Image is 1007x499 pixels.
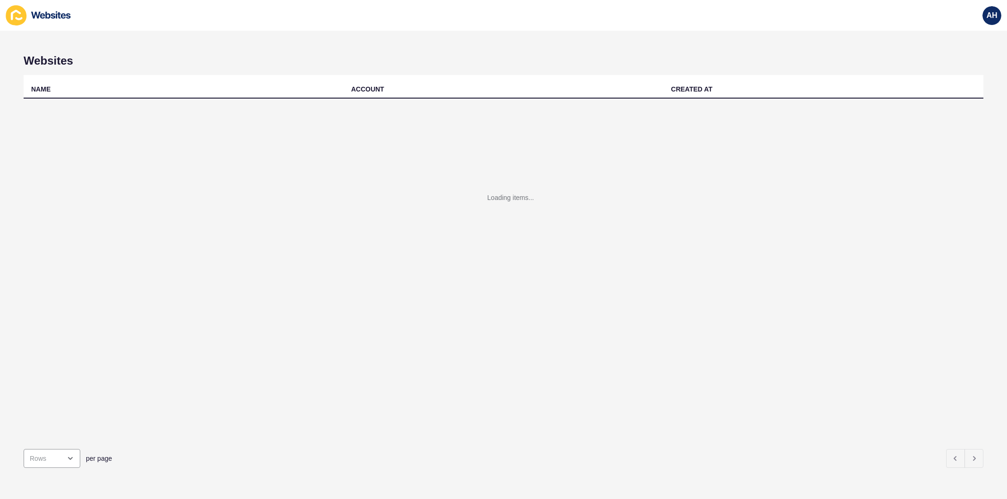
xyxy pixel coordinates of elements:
[24,54,983,67] h1: Websites
[671,84,712,94] div: CREATED AT
[24,449,80,468] div: open menu
[351,84,384,94] div: ACCOUNT
[986,11,997,20] span: AH
[31,84,51,94] div: NAME
[487,193,534,202] div: Loading items...
[86,454,112,463] span: per page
